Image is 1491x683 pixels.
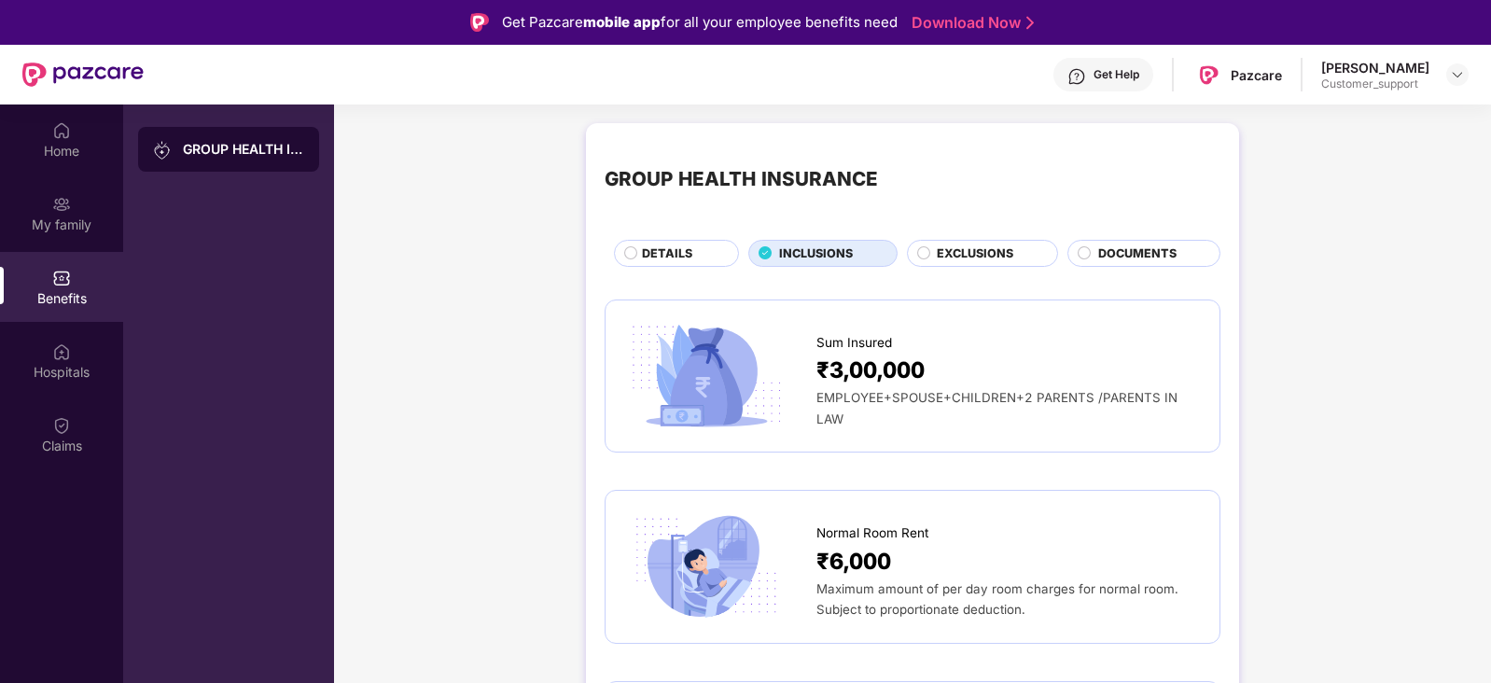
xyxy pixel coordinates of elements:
div: Pazcare [1231,66,1282,84]
img: icon [624,319,788,433]
img: svg+xml;base64,PHN2ZyBpZD0iSG9tZSIgeG1sbnM9Imh0dHA6Ly93d3cudzMub3JnLzIwMDAvc3ZnIiB3aWR0aD0iMjAiIG... [52,121,71,140]
img: icon [624,509,788,623]
img: svg+xml;base64,PHN2ZyBpZD0iRHJvcGRvd24tMzJ4MzIiIHhtbG5zPSJodHRwOi8vd3d3LnczLm9yZy8yMDAwL3N2ZyIgd2... [1450,67,1465,82]
img: Logo [470,13,489,32]
span: Sum Insured [816,333,892,353]
img: Pazcare_Logo.png [1195,62,1222,89]
img: New Pazcare Logo [22,63,144,87]
img: svg+xml;base64,PHN2ZyBpZD0iSG9zcGl0YWxzIiB4bWxucz0iaHR0cDovL3d3dy53My5vcmcvMjAwMC9zdmciIHdpZHRoPS... [52,342,71,361]
span: INCLUSIONS [779,244,853,263]
img: svg+xml;base64,PHN2ZyBpZD0iQ2xhaW0iIHhtbG5zPSJodHRwOi8vd3d3LnczLm9yZy8yMDAwL3N2ZyIgd2lkdGg9IjIwIi... [52,416,71,435]
div: Customer_support [1321,77,1429,91]
div: Get Help [1094,67,1139,82]
div: GROUP HEALTH INSURANCE [605,164,878,194]
img: svg+xml;base64,PHN2ZyBpZD0iSGVscC0zMngzMiIgeG1sbnM9Imh0dHA6Ly93d3cudzMub3JnLzIwMDAvc3ZnIiB3aWR0aD... [1067,67,1086,86]
div: GROUP HEALTH INSURANCE [183,140,304,159]
div: [PERSON_NAME] [1321,59,1429,77]
img: Stroke [1026,13,1034,33]
span: EMPLOYEE+SPOUSE+CHILDREN+2 PARENTS /PARENTS IN LAW [816,390,1177,425]
span: ₹6,000 [816,544,891,578]
span: ₹3,00,000 [816,353,925,387]
img: svg+xml;base64,PHN2ZyB3aWR0aD0iMjAiIGhlaWdodD0iMjAiIHZpZXdCb3g9IjAgMCAyMCAyMCIgZmlsbD0ibm9uZSIgeG... [52,195,71,214]
span: Normal Room Rent [816,523,928,543]
a: Download Now [912,13,1028,33]
span: EXCLUSIONS [937,244,1013,263]
img: svg+xml;base64,PHN2ZyBpZD0iQmVuZWZpdHMiIHhtbG5zPSJodHRwOi8vd3d3LnczLm9yZy8yMDAwL3N2ZyIgd2lkdGg9Ij... [52,269,71,287]
div: Get Pazcare for all your employee benefits need [502,11,898,34]
img: svg+xml;base64,PHN2ZyB3aWR0aD0iMjAiIGhlaWdodD0iMjAiIHZpZXdCb3g9IjAgMCAyMCAyMCIgZmlsbD0ibm9uZSIgeG... [153,141,172,160]
span: DOCUMENTS [1098,244,1177,263]
span: Maximum amount of per day room charges for normal room. Subject to proportionate deduction. [816,581,1178,617]
span: DETAILS [642,244,692,263]
strong: mobile app [583,13,661,31]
